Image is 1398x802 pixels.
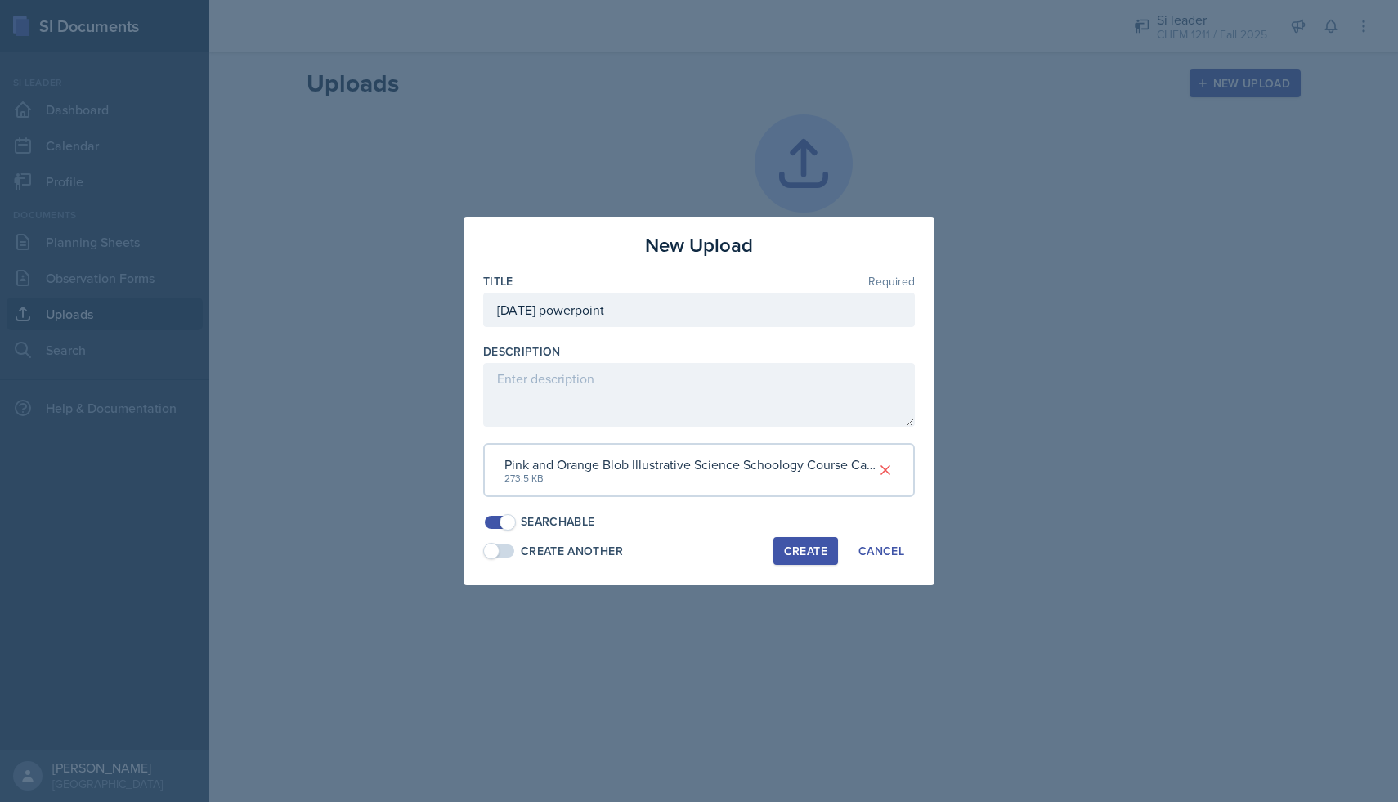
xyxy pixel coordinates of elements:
button: Cancel [848,537,915,565]
h3: New Upload [645,231,753,260]
div: Pink and Orange Blob Illustrative Science Schoology Course Card (2).pdf [504,455,877,474]
div: Create Another [521,543,623,560]
button: Create [773,537,838,565]
label: Title [483,273,513,289]
div: 273.5 KB [504,471,877,486]
span: Required [868,276,915,287]
div: Create [784,544,827,558]
label: Description [483,343,561,360]
div: Searchable [521,513,595,531]
input: Enter title [483,293,915,327]
div: Cancel [858,544,904,558]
